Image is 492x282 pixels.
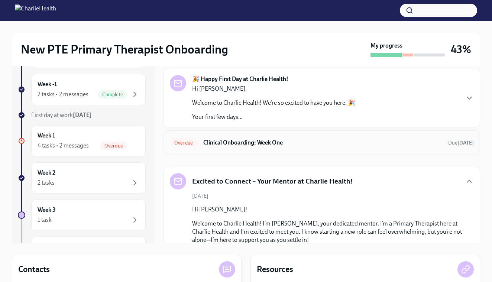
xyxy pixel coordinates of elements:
[257,264,293,275] h4: Resources
[192,99,355,107] p: Welcome to Charlie Health! We’re so excited to have you here. 🎉
[31,111,92,119] span: First day at work
[73,111,92,119] strong: [DATE]
[192,75,288,83] strong: 🎉 Happy First Day at Charlie Health!
[38,142,89,150] div: 4 tasks • 2 messages
[38,206,56,214] h6: Week 3
[18,111,146,119] a: First day at work[DATE]
[38,80,57,88] h6: Week -1
[192,205,462,214] p: Hi [PERSON_NAME]!
[18,125,146,156] a: Week 14 tasks • 2 messagesOverdue
[18,74,146,105] a: Week -12 tasks • 2 messagesComplete
[192,113,355,121] p: Your first few days...
[451,43,471,56] h3: 43%
[457,140,474,146] strong: [DATE]
[38,179,55,187] div: 2 tasks
[21,42,228,57] h2: New PTE Primary Therapist Onboarding
[15,4,56,16] img: CharlieHealth
[192,85,355,93] p: Hi [PERSON_NAME],
[98,92,127,97] span: Complete
[18,264,50,275] h4: Contacts
[192,176,353,186] h5: Excited to Connect – Your Mentor at Charlie Health!
[170,137,474,149] a: OverdueClinical Onboarding: Week OneDue[DATE]
[448,139,474,146] span: August 23rd, 2025 09:00
[38,90,88,98] div: 2 tasks • 2 messages
[18,200,146,231] a: Week 31 task
[203,139,442,147] h6: Clinical Onboarding: Week One
[38,216,52,224] div: 1 task
[170,140,197,146] span: Overdue
[192,220,462,244] p: Welcome to Charlie Health! I’m [PERSON_NAME], your dedicated mentor. I’m a Primary Therapist here...
[448,140,474,146] span: Due
[38,132,55,140] h6: Week 1
[192,192,208,200] span: [DATE]
[38,169,55,177] h6: Week 2
[370,42,402,50] strong: My progress
[100,143,127,149] span: Overdue
[18,162,146,194] a: Week 22 tasks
